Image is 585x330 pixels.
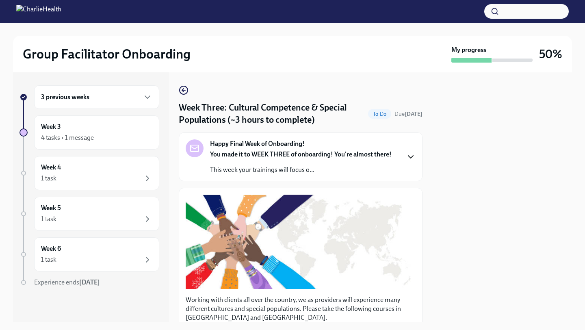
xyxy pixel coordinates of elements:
span: Experience ends [34,278,100,286]
strong: [DATE] [79,278,100,286]
img: CharlieHealth [16,5,61,18]
h6: Week 6 [41,244,61,253]
a: Week 51 task [19,197,159,231]
a: Week 41 task [19,156,159,190]
strong: [DATE] [405,111,422,117]
h3: 50% [539,47,562,61]
h4: Week Three: Cultural Competence & Special Populations (~3 hours to complete) [179,102,365,126]
h6: Week 3 [41,122,61,131]
a: Week 34 tasks • 1 message [19,115,159,150]
strong: Happy Final Week of Onboarding! [210,139,305,148]
span: To Do [368,111,391,117]
button: Zoom image [186,195,416,289]
h6: 3 previous weeks [41,93,89,102]
h2: Group Facilitator Onboarding [23,46,191,62]
div: 1 task [41,174,56,183]
div: 3 previous weeks [34,85,159,109]
p: This week your trainings will focus o... [210,165,392,174]
h6: Week 4 [41,163,61,172]
p: Working with clients all over the country, we as providers will experience many different culture... [186,295,416,322]
div: 1 task [41,255,56,264]
span: Due [394,111,422,117]
div: 4 tasks • 1 message [41,133,94,142]
h6: Week 5 [41,204,61,213]
strong: You made it to WEEK THREE of onboarding! You're almost there! [210,150,392,158]
strong: My progress [451,46,486,54]
a: Week 61 task [19,237,159,271]
span: October 6th, 2025 10:00 [394,110,422,118]
div: 1 task [41,215,56,224]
